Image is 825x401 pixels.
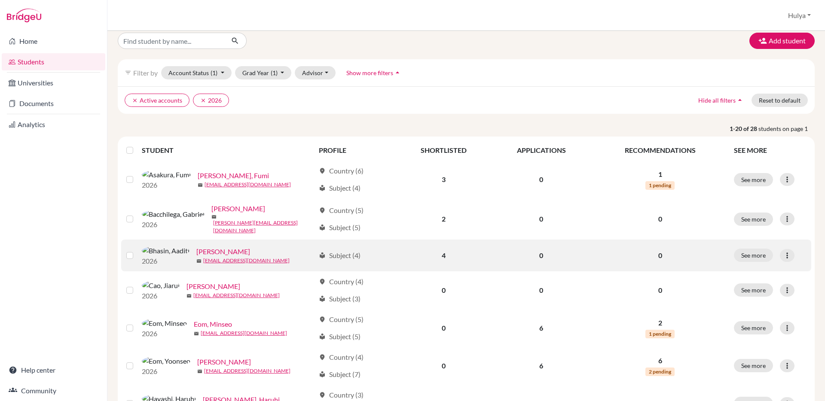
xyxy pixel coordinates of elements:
[211,69,217,76] span: (1)
[194,331,199,336] span: mail
[319,205,364,216] div: Country (5)
[734,249,773,262] button: See more
[319,185,326,191] span: local_library
[186,293,192,298] span: mail
[193,94,229,107] button: clear2026
[645,181,675,190] span: 1 pending
[592,140,729,161] th: RECOMMENDATIONS
[597,250,724,261] p: 0
[319,314,364,325] div: Country (5)
[396,309,491,347] td: 0
[645,368,675,376] span: 2 pending
[201,329,287,337] a: [EMAIL_ADDRESS][DOMAIN_NAME]
[752,94,808,107] button: Reset to default
[319,392,326,398] span: location_on
[339,66,409,79] button: Show more filtersarrow_drop_up
[142,328,187,339] p: 2026
[491,309,591,347] td: 6
[691,94,752,107] button: Hide all filtersarrow_drop_up
[213,219,315,234] a: [PERSON_NAME][EMAIL_ADDRESS][DOMAIN_NAME]
[319,354,326,361] span: location_on
[346,69,393,76] span: Show more filters
[319,371,326,378] span: local_library
[319,294,361,304] div: Subject (3)
[491,271,591,309] td: 0
[491,161,591,198] td: 0
[204,367,290,375] a: [EMAIL_ADDRESS][DOMAIN_NAME]
[491,140,591,161] th: APPLICATIONS
[396,271,491,309] td: 0
[319,278,326,285] span: location_on
[319,224,326,231] span: local_library
[734,213,773,226] button: See more
[142,291,180,301] p: 2026
[211,214,217,219] span: mail
[142,170,191,180] img: Asakura, Fumi
[734,173,773,186] button: See more
[396,347,491,385] td: 0
[319,352,364,362] div: Country (4)
[736,96,744,104] i: arrow_drop_up
[319,222,361,233] div: Subject (5)
[645,330,675,338] span: 1 pending
[2,53,105,70] a: Students
[142,256,189,266] p: 2026
[271,69,278,76] span: (1)
[142,280,180,291] img: Cao, Jiarui
[396,161,491,198] td: 3
[597,214,724,224] p: 0
[125,69,131,76] i: filter_list
[118,33,224,49] input: Find student by name...
[597,318,724,328] p: 2
[2,95,105,112] a: Documents
[319,252,326,259] span: local_library
[203,257,290,264] a: [EMAIL_ADDRESS][DOMAIN_NAME]
[197,357,251,367] a: [PERSON_NAME]
[396,140,491,161] th: SHORTLISTED
[314,140,396,161] th: PROFILE
[491,347,591,385] td: 6
[142,246,189,256] img: Bhasin, Aaditi
[319,369,361,380] div: Subject (7)
[235,66,292,79] button: Grad Year(1)
[734,321,773,334] button: See more
[142,366,190,377] p: 2026
[193,292,280,299] a: [EMAIL_ADDRESS][DOMAIN_NAME]
[491,198,591,240] td: 0
[142,180,191,190] p: 2026
[7,9,41,22] img: Bridge-U
[396,240,491,271] td: 4
[597,285,724,295] p: 0
[729,140,811,161] th: SEE MORE
[142,318,187,328] img: Eom, Minseo
[295,66,336,79] button: Advisor
[319,316,326,323] span: location_on
[142,356,190,366] img: Eom, Yoonseo
[698,97,736,104] span: Hide all filters
[2,362,105,379] a: Help center
[2,116,105,133] a: Analytics
[142,209,205,219] img: Bacchilega, Gabriel
[396,198,491,240] td: 2
[491,240,591,271] td: 0
[2,74,105,91] a: Universities
[142,140,314,161] th: STUDENT
[319,183,361,193] div: Subject (4)
[319,295,326,302] span: local_library
[197,369,202,374] span: mail
[758,124,815,133] span: students on page 1
[125,94,189,107] button: clearActive accounts
[597,355,724,366] p: 6
[393,68,402,77] i: arrow_drop_up
[2,33,105,50] a: Home
[784,7,815,24] button: Hulya
[319,166,364,176] div: Country (6)
[198,182,203,188] span: mail
[319,250,361,261] div: Subject (4)
[142,219,205,230] p: 2026
[211,204,265,214] a: [PERSON_NAME]
[196,258,202,264] span: mail
[196,246,250,257] a: [PERSON_NAME]
[200,97,206,103] i: clear
[734,283,773,297] button: See more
